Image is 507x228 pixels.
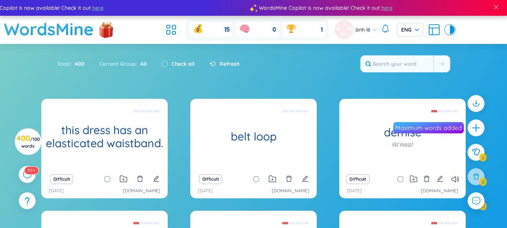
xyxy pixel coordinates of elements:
button: edit [302,174,308,184]
span: edit [436,175,443,182]
input: Search your word [361,56,433,72]
div: Current Group : [92,56,154,72]
span: here [380,4,391,12]
button: Difficult [346,174,370,184]
span: 15 [224,26,230,34]
div: Total : [57,56,92,72]
span: 400 [72,60,84,68]
span: 1 [321,26,323,34]
img: avatar [335,20,354,39]
sup: 597 [24,167,38,174]
span: / 100 words [21,136,40,149]
button: Difficult [199,174,223,184]
span: delete [423,175,430,182]
span: edit [302,175,308,182]
a: avatar [335,20,355,39]
span: All [137,60,147,67]
h1: demise [339,126,466,139]
p: [DATE] [49,187,64,195]
h1: belt loop [190,130,317,143]
label: Check all [172,60,194,68]
span: 0 [272,26,276,34]
span: edit [153,175,159,182]
button: delete [137,174,143,184]
a: [DOMAIN_NAME] [123,187,160,195]
span: Refresh [220,60,239,68]
span: here [91,4,102,12]
span: delete [286,175,292,182]
h3: 400 [17,135,40,149]
a: [DOMAIN_NAME] [421,187,458,195]
button: edit [153,174,159,184]
img: flashSalesIcon.a7f4f837.png [99,18,114,41]
a: WordsMine [4,16,94,42]
button: delete [423,174,430,184]
h1: /dɪˈmaɪz/ [392,140,413,149]
h1: this dress has an elasticated waistband. [41,124,168,150]
span: ENG [401,26,419,33]
button: edit [436,174,443,184]
a: [DOMAIN_NAME] [272,187,309,195]
button: delete [286,174,292,184]
button: Difficult [50,174,74,184]
span: delete [137,175,143,182]
span: ánh lê [355,26,370,34]
p: [DATE] [347,187,362,195]
p: [DATE] [198,187,213,195]
span: plus [471,123,481,133]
